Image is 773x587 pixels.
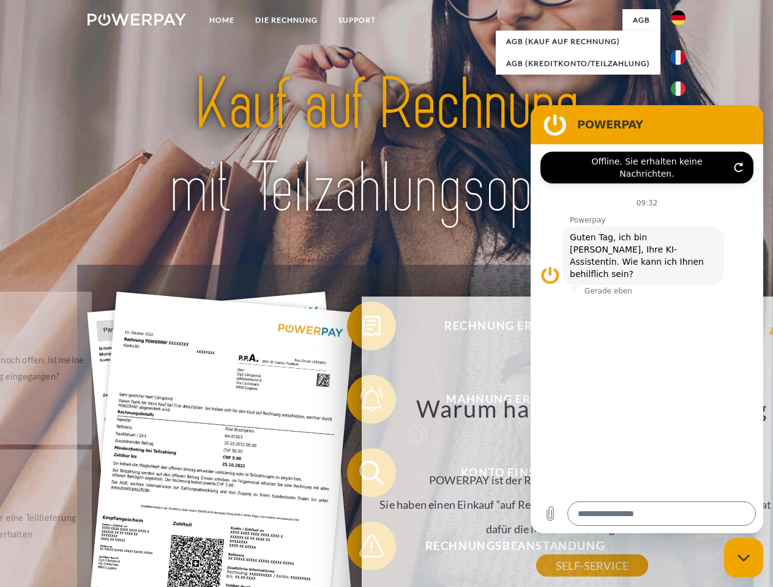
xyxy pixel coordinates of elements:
img: logo-powerpay-white.svg [88,13,186,26]
a: AGB (Kauf auf Rechnung) [496,31,660,53]
img: it [671,81,685,96]
a: Home [199,9,245,31]
img: de [671,10,685,25]
img: title-powerpay_de.svg [117,59,656,234]
a: agb [622,9,660,31]
iframe: Schaltfläche zum Öffnen des Messaging-Fensters; Konversation läuft [724,538,763,577]
a: AGB (Kreditkonto/Teilzahlung) [496,53,660,75]
a: SELF-SERVICE [536,555,648,577]
a: SUPPORT [328,9,386,31]
img: fr [671,50,685,65]
iframe: Messaging-Fenster [531,105,763,533]
a: DIE RECHNUNG [245,9,328,31]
